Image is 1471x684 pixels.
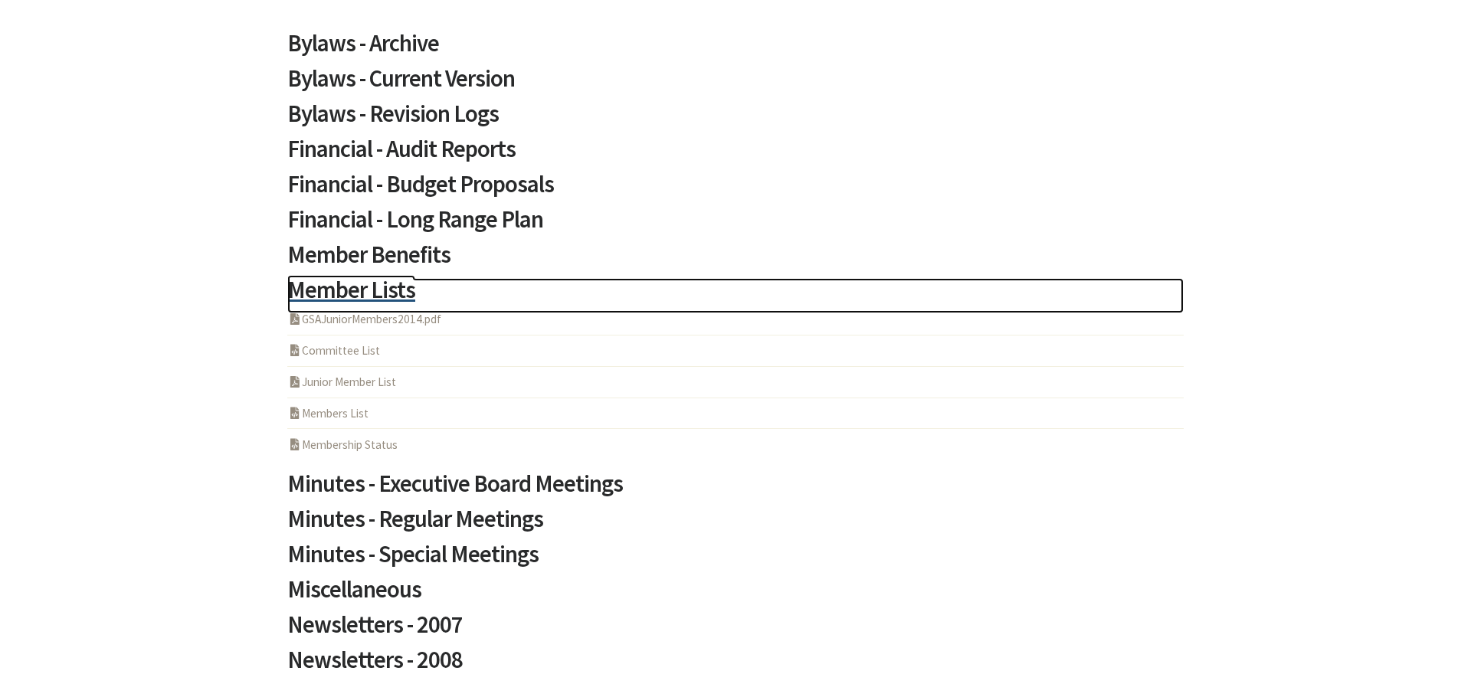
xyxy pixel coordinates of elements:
[287,578,1184,613] a: Miscellaneous
[287,376,302,388] i: PDF Acrobat Document
[287,172,1184,208] a: Financial - Budget Proposals
[287,437,398,452] a: Membership Status
[287,31,1184,67] a: Bylaws - Archive
[287,648,1184,683] a: Newsletters - 2008
[287,313,302,325] i: PDF Acrobat Document
[287,375,396,389] a: Junior Member List
[287,137,1184,172] a: Financial - Audit Reports
[287,472,1184,507] a: Minutes - Executive Board Meetings
[287,613,1184,648] a: Newsletters - 2007
[287,278,1184,313] a: Member Lists
[287,406,369,421] a: Members List
[287,312,441,326] a: GSAJuniorMembers2014.pdf
[287,243,1184,278] a: Member Benefits
[287,507,1184,542] a: Minutes - Regular Meetings
[287,407,302,419] i: PHP Program
[287,67,1184,102] a: Bylaws - Current Version
[287,343,380,358] a: Committee List
[287,542,1184,578] a: Minutes - Special Meetings
[287,439,302,450] i: PHP Program
[287,208,1184,243] a: Financial - Long Range Plan
[287,102,1184,137] a: Bylaws - Revision Logs
[287,345,302,356] i: HTML Program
